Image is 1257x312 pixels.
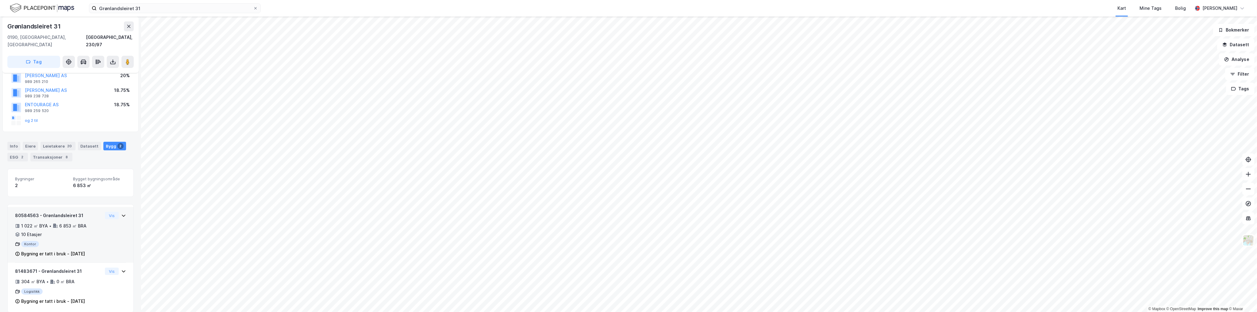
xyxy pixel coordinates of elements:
div: 989 259 520 [25,108,49,113]
div: 2 [117,143,124,149]
div: • [46,279,49,284]
button: Tags [1226,83,1255,95]
div: Bolig [1175,5,1186,12]
div: 6 853 ㎡ BRA [59,222,86,230]
div: [PERSON_NAME] [1202,5,1237,12]
iframe: Chat Widget [1226,283,1257,312]
div: [GEOGRAPHIC_DATA], 230/97 [86,34,134,48]
div: 1 022 ㎡ BYA [21,222,48,230]
div: Bygg [103,142,126,150]
button: Filter [1225,68,1255,80]
button: Bokmerker [1213,24,1255,36]
div: 6 853 ㎡ [73,182,126,189]
button: Analyse [1219,53,1255,66]
div: 80584563 - Grønlandsleiret 31 [15,212,102,219]
div: Info [7,142,20,150]
button: Datasett [1217,39,1255,51]
div: 0190, [GEOGRAPHIC_DATA], [GEOGRAPHIC_DATA] [7,34,86,48]
div: 20% [120,72,130,79]
div: Eiere [23,142,38,150]
span: Bygget bygningsområde [73,176,126,182]
div: Leietakere [40,142,75,150]
img: Z [1243,235,1254,246]
a: Mapbox [1148,307,1165,311]
div: Grønlandsleiret 31 [7,21,62,31]
div: Bygning er tatt i bruk - [DATE] [21,298,85,305]
div: 2 [15,182,68,189]
div: 10 Etasjer [21,231,42,238]
span: Bygninger [15,176,68,182]
div: 2 [19,154,25,160]
div: Mine Tags [1140,5,1162,12]
div: Kart [1117,5,1126,12]
div: Bygning er tatt i bruk - [DATE] [21,250,85,257]
img: logo.f888ab2527a4732fd821a326f86c7f29.svg [10,3,74,13]
a: OpenStreetMap [1167,307,1196,311]
div: 989 238 728 [25,94,49,99]
div: 20 [66,143,73,149]
div: ESG [7,153,28,161]
div: Kontrollprogram for chat [1226,283,1257,312]
div: Transaksjoner [30,153,72,161]
button: Vis [105,212,119,219]
button: Tag [7,56,60,68]
input: Søk på adresse, matrikkel, gårdeiere, leietakere eller personer [97,4,253,13]
div: 304 ㎡ BYA [21,278,45,285]
div: 8 [64,154,70,160]
div: 18.75% [114,101,130,108]
a: Improve this map [1198,307,1228,311]
div: 18.75% [114,87,130,94]
div: Datasett [78,142,101,150]
div: 0 ㎡ BRA [56,278,75,285]
div: 81483671 - Grønlandsleiret 31 [15,268,102,275]
div: • [49,224,52,228]
button: Vis [105,268,119,275]
div: 989 265 210 [25,79,48,84]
